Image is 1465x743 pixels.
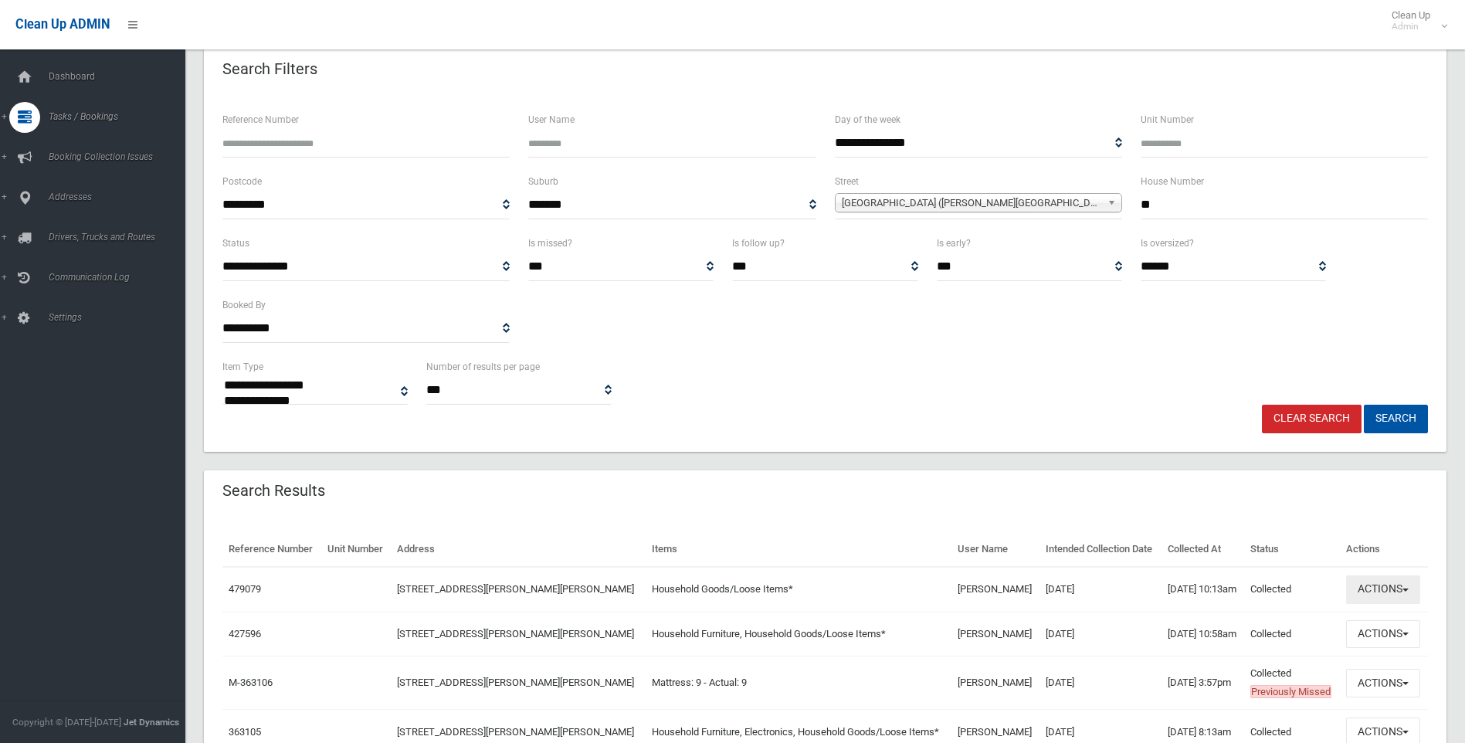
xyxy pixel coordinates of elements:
label: Is oversized? [1141,235,1194,252]
td: Household Furniture, Household Goods/Loose Items* [646,612,951,656]
label: Is follow up? [732,235,785,252]
a: 363105 [229,726,261,738]
td: Collected [1244,656,1340,710]
td: [DATE] [1039,567,1161,612]
span: Drivers, Trucks and Routes [44,232,197,243]
label: User Name [528,111,575,128]
td: Collected [1244,567,1340,612]
header: Search Results [204,476,344,506]
span: Clean Up ADMIN [15,17,110,32]
th: Items [646,532,951,567]
span: Previously Missed [1250,685,1331,698]
a: 427596 [229,628,261,640]
label: Day of the week [835,111,900,128]
span: [GEOGRAPHIC_DATA] ([PERSON_NAME][GEOGRAPHIC_DATA][PERSON_NAME]) [842,194,1101,212]
td: [PERSON_NAME] [951,656,1039,710]
a: [STREET_ADDRESS][PERSON_NAME][PERSON_NAME] [397,726,634,738]
label: Street [835,173,859,190]
td: [DATE] [1039,612,1161,656]
label: Unit Number [1141,111,1194,128]
label: Is early? [937,235,971,252]
span: Clean Up [1384,9,1446,32]
small: Admin [1392,21,1430,32]
td: [PERSON_NAME] [951,567,1039,612]
td: [DATE] 10:58am [1161,612,1244,656]
label: Booked By [222,297,266,314]
button: Actions [1346,669,1420,697]
label: Reference Number [222,111,299,128]
span: Addresses [44,192,197,202]
span: Dashboard [44,71,197,82]
th: Status [1244,532,1340,567]
td: [DATE] [1039,656,1161,710]
td: Mattress: 9 - Actual: 9 [646,656,951,710]
th: Intended Collection Date [1039,532,1161,567]
th: Collected At [1161,532,1244,567]
header: Search Filters [204,54,336,84]
th: User Name [951,532,1039,567]
th: Actions [1340,532,1428,567]
label: Number of results per page [426,358,540,375]
label: Is missed? [528,235,572,252]
label: Postcode [222,173,262,190]
span: Booking Collection Issues [44,151,197,162]
label: Suburb [528,173,558,190]
th: Address [391,532,646,567]
label: Status [222,235,249,252]
button: Actions [1346,620,1420,649]
span: Copyright © [DATE]-[DATE] [12,717,121,728]
td: [DATE] 3:57pm [1161,656,1244,710]
td: [PERSON_NAME] [951,612,1039,656]
a: 479079 [229,583,261,595]
a: [STREET_ADDRESS][PERSON_NAME][PERSON_NAME] [397,677,634,688]
td: Household Goods/Loose Items* [646,567,951,612]
th: Unit Number [321,532,391,567]
a: Clear Search [1262,405,1362,433]
th: Reference Number [222,532,321,567]
label: Item Type [222,358,263,375]
a: [STREET_ADDRESS][PERSON_NAME][PERSON_NAME] [397,583,634,595]
td: Collected [1244,612,1340,656]
a: M-363106 [229,677,273,688]
td: [DATE] 10:13am [1161,567,1244,612]
span: Tasks / Bookings [44,111,197,122]
span: Settings [44,312,197,323]
button: Search [1364,405,1428,433]
a: [STREET_ADDRESS][PERSON_NAME][PERSON_NAME] [397,628,634,640]
span: Communication Log [44,272,197,283]
label: House Number [1141,173,1204,190]
button: Actions [1346,575,1420,604]
strong: Jet Dynamics [124,717,179,728]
